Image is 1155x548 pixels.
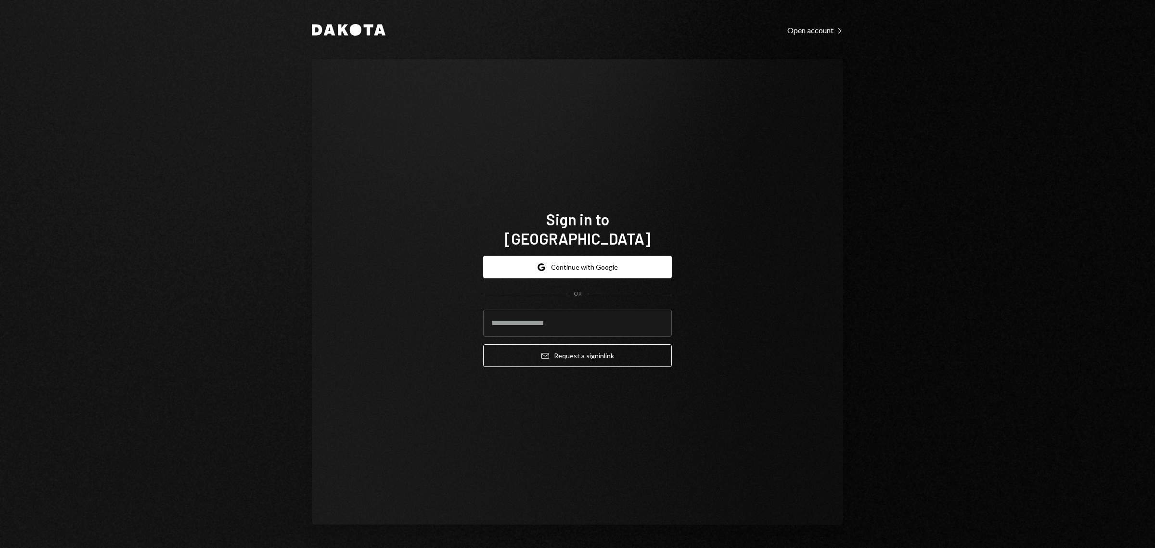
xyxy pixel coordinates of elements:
button: Continue with Google [483,256,672,278]
a: Open account [787,25,843,35]
div: Open account [787,26,843,35]
div: OR [574,290,582,298]
button: Request a signinlink [483,344,672,367]
h1: Sign in to [GEOGRAPHIC_DATA] [483,209,672,248]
